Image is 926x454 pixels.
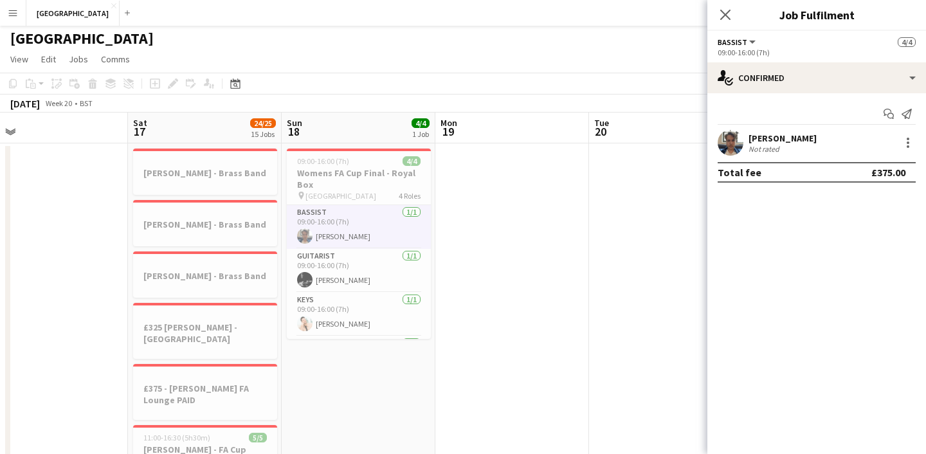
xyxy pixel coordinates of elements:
app-job-card: [PERSON_NAME] - Brass Band [133,200,277,246]
app-job-card: £325 [PERSON_NAME] - [GEOGRAPHIC_DATA] [133,303,277,359]
a: Edit [36,51,61,68]
span: 5/5 [249,433,267,442]
span: Week 20 [42,98,75,108]
span: Sun [287,117,302,129]
app-card-role: Guitarist1/109:00-16:00 (7h)[PERSON_NAME] [287,249,431,293]
span: 4/4 [898,37,916,47]
app-card-role: Bassist1/109:00-16:00 (7h)[PERSON_NAME] [287,205,431,249]
div: [PERSON_NAME] [749,132,817,144]
h3: £375 - [PERSON_NAME] FA Lounge PAID [133,383,277,406]
span: 19 [439,124,457,139]
h3: Job Fulfilment [707,6,926,23]
span: 18 [285,124,302,139]
div: BST [80,98,93,108]
h1: [GEOGRAPHIC_DATA] [10,29,154,48]
div: [DATE] [10,97,40,110]
h3: [PERSON_NAME] - Brass Band [133,167,277,179]
span: Edit [41,53,56,65]
span: Tue [594,117,609,129]
app-job-card: [PERSON_NAME] - Brass Band [133,149,277,195]
span: 4/4 [412,118,430,128]
app-job-card: 09:00-16:00 (7h)4/4Womens FA Cup Final - Royal Box [GEOGRAPHIC_DATA]4 RolesBassist1/109:00-16:00 ... [287,149,431,339]
h3: Womens FA Cup Final - Royal Box [287,167,431,190]
a: View [5,51,33,68]
h3: [PERSON_NAME] - Brass Band [133,270,277,282]
div: £375.00 [871,166,905,179]
h3: [PERSON_NAME] - Brass Band [133,219,277,230]
div: Not rated [749,144,782,154]
span: 09:00-16:00 (7h) [297,156,349,166]
button: Bassist [718,37,758,47]
span: Sat [133,117,147,129]
div: 1 Job [412,129,429,139]
a: Jobs [64,51,93,68]
div: Confirmed [707,62,926,93]
span: Bassist [718,37,747,47]
div: Total fee [718,166,761,179]
button: [GEOGRAPHIC_DATA] [26,1,120,26]
a: Comms [96,51,135,68]
span: 4 Roles [399,191,421,201]
app-card-role: Rep1/1 [287,336,431,380]
span: Comms [101,53,130,65]
app-job-card: [PERSON_NAME] - Brass Band [133,251,277,298]
app-card-role: Keys1/109:00-16:00 (7h)[PERSON_NAME] [287,293,431,336]
span: View [10,53,28,65]
span: 17 [131,124,147,139]
span: 11:00-16:30 (5h30m) [143,433,210,442]
div: 15 Jobs [251,129,275,139]
span: [GEOGRAPHIC_DATA] [305,191,376,201]
app-job-card: £375 - [PERSON_NAME] FA Lounge PAID [133,364,277,420]
span: 24/25 [250,118,276,128]
span: Mon [440,117,457,129]
span: Jobs [69,53,88,65]
h3: £325 [PERSON_NAME] - [GEOGRAPHIC_DATA] [133,322,277,345]
div: 09:00-16:00 (7h) [718,48,916,57]
span: 20 [592,124,609,139]
span: 4/4 [403,156,421,166]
